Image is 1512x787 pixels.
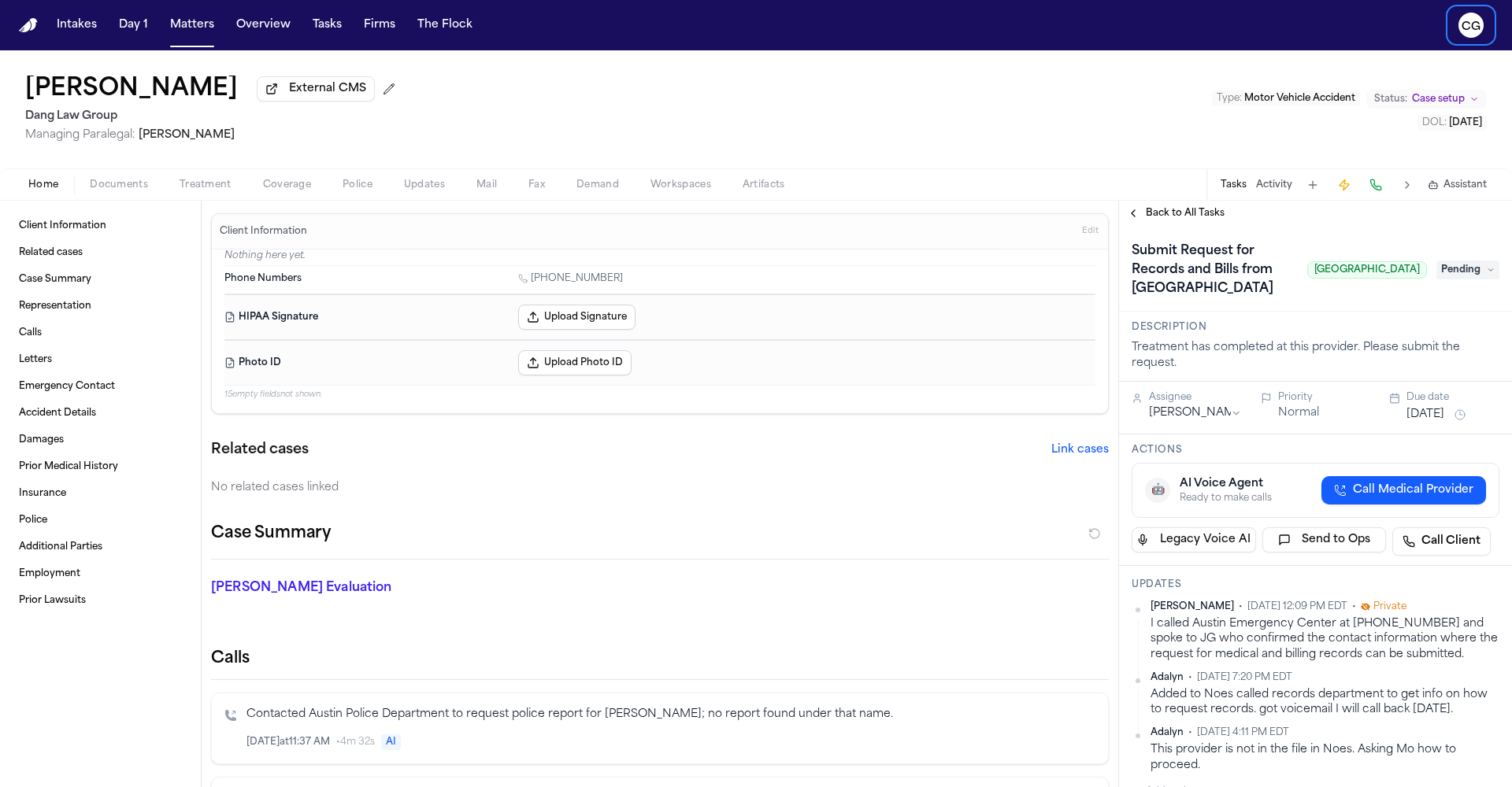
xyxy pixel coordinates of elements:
[1374,93,1407,105] span: Status:
[358,11,402,39] button: Firms
[19,460,118,473] span: Prior Medical History
[28,179,58,191] span: Home
[1417,115,1487,131] button: Edit DOL: 2025-09-11
[306,11,348,39] button: Tasks
[1462,21,1480,32] text: CG
[1217,94,1242,103] span: Type :
[1132,444,1499,456] h3: Actions
[1051,442,1109,458] button: Link cases
[1278,405,1319,421] button: Normal
[518,272,623,285] a: Call 1 (737) 267-2181
[19,407,96,419] span: Accident Details
[1151,482,1165,498] span: 🤖
[1197,671,1292,684] span: [DATE] 7:20 PM EDT
[13,588,188,613] a: Prior Lawsuits
[1132,340,1499,371] div: Treatment has completed at this provider. Please submit the request.
[164,11,220,39] button: Matters
[1449,118,1482,127] span: [DATE]
[1333,174,1355,196] button: Create Immediate Task
[211,480,1109,496] div: No related cases linked
[1151,671,1184,684] span: Adalyn
[1366,90,1487,109] button: Change status from Case setup
[1151,726,1184,739] span: Adalyn
[13,320,188,345] a: Calls
[13,240,188,265] a: Related cases
[19,353,52,366] span: Letters
[13,347,188,372] a: Letters
[1392,527,1491,556] a: Call Client
[113,11,154,39] button: Day 1
[1180,476,1272,492] div: AI Voice Agent
[518,305,636,330] button: Upload Signature
[1132,578,1499,591] h3: Updates
[13,294,188,319] a: Representation
[1188,671,1192,684] span: •
[336,736,375,748] span: • 4m 32s
[211,521,331,546] h2: Case Summary
[13,561,188,586] a: Employment
[246,736,330,748] span: [DATE] at 11:37 AM
[289,81,366,97] span: External CMS
[1180,492,1272,504] div: Ready to make calls
[1132,527,1256,552] button: Legacy Voice AI
[528,179,545,191] span: Fax
[411,11,479,39] a: The Flock
[1373,600,1406,613] span: Private
[1278,391,1371,404] div: Priority
[1302,174,1324,196] button: Add Task
[381,734,401,750] span: AI
[50,11,103,39] button: Intakes
[1256,179,1292,191] button: Activity
[13,401,188,426] a: Accident Details
[518,350,632,375] button: Upload Photo ID
[211,439,309,461] h2: Related cases
[1119,207,1232,220] button: Back to All Tasks
[224,305,509,330] dt: HIPAA Signature
[1451,405,1469,424] button: Snooze task
[1262,527,1387,552] button: Send to Ops
[476,179,497,191] span: Mail
[224,350,509,375] dt: Photo ID
[211,578,498,597] p: [PERSON_NAME] Evaluation
[1244,94,1355,103] span: Motor Vehicle Accident
[263,179,311,191] span: Coverage
[1132,321,1499,334] h3: Description
[224,249,1095,265] p: Nothing here yet.
[13,508,188,533] a: Police
[1353,482,1473,498] span: Call Medical Provider
[1221,179,1247,191] button: Tasks
[19,246,83,259] span: Related cases
[19,273,91,286] span: Case Summary
[25,76,238,104] h1: [PERSON_NAME]
[1406,407,1444,423] button: [DATE]
[19,594,86,607] span: Prior Lawsuits
[343,179,372,191] span: Police
[230,11,297,39] a: Overview
[139,129,235,141] span: [PERSON_NAME]
[13,427,188,453] a: Damages
[1151,616,1499,662] div: I called Austin Emergency Center at [PHONE_NUMBER] and spoke to JG who confirmed the contact info...
[650,179,711,191] span: Workspaces
[224,389,1095,401] p: 15 empty fields not shown.
[19,541,102,553] span: Additional Parties
[19,487,66,500] span: Insurance
[1428,179,1487,191] button: Assistant
[1422,118,1447,127] span: DOL :
[13,534,188,560] a: Additional Parties
[1151,742,1499,773] div: This provider is not in the file in Noes. Asking Mo how to proceed.
[13,481,188,506] a: Insurance
[19,220,106,232] span: Client Information
[743,179,785,191] span: Artifacts
[1352,600,1356,613] span: •
[246,706,1095,724] p: Contacted Austin Police Department to request police report for [PERSON_NAME]; no report found un...
[1125,238,1301,301] h1: Submit Request for Records and Bills from [GEOGRAPHIC_DATA]
[404,179,445,191] span: Updates
[13,213,188,238] a: Client Information
[257,76,375,102] button: External CMS
[1197,726,1289,739] span: [DATE] 4:11 PM EDT
[1149,391,1242,404] div: Assignee
[19,18,38,33] a: Home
